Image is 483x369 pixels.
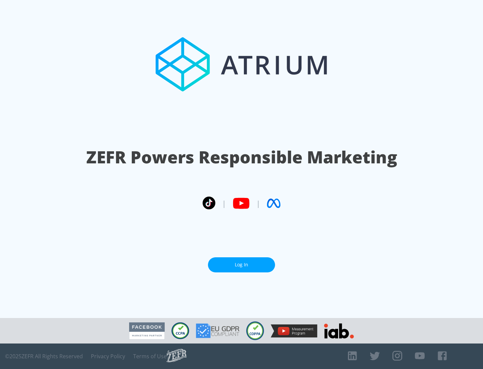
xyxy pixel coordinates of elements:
img: GDPR Compliant [196,323,239,338]
img: YouTube Measurement Program [271,324,317,337]
span: | [256,198,260,208]
a: Terms of Use [133,353,167,360]
a: Log In [208,257,275,272]
img: IAB [324,323,354,338]
img: CCPA Compliant [171,322,189,339]
img: Facebook Marketing Partner [129,322,165,339]
span: © 2025 ZEFR All Rights Reserved [5,353,83,360]
a: Privacy Policy [91,353,125,360]
img: COPPA Compliant [246,321,264,340]
span: | [222,198,226,208]
h1: ZEFR Powers Responsible Marketing [86,146,397,169]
